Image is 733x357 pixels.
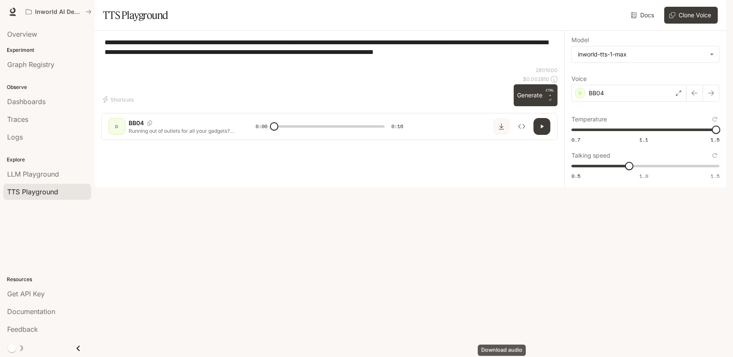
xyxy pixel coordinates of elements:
p: Talking speed [571,153,610,158]
p: BB04 [129,119,144,127]
button: Shortcuts [101,93,137,106]
div: inworld-tts-1-max [572,46,719,62]
p: $ 0.002810 [523,75,549,83]
div: Download audio [478,345,526,356]
button: Clone Voice [664,7,718,24]
button: Inspect [513,118,530,135]
span: 1.1 [639,136,648,143]
a: Docs [629,7,658,24]
span: 1.5 [711,172,720,180]
span: 0:16 [391,122,403,131]
p: 281 / 1000 [536,67,558,74]
span: 0.7 [571,136,580,143]
span: 0:00 [256,122,267,131]
div: D [110,120,124,133]
div: inworld-tts-1-max [578,50,706,59]
button: Reset to default [710,151,720,160]
span: 0.5 [571,172,580,180]
h1: TTS Playground [103,7,168,24]
button: Reset to default [710,115,720,124]
p: Inworld AI Demos [35,8,82,16]
button: All workspaces [22,3,95,20]
button: Copy Voice ID [144,121,156,126]
span: 1.5 [711,136,720,143]
p: Running out of outlets for all your gadgets? The JC Blonde surge protector gives you six AC outle... [129,127,235,134]
p: Voice [571,76,587,82]
p: Model [571,37,589,43]
p: CTRL + [546,88,554,98]
p: ⏎ [546,88,554,103]
button: GenerateCTRL +⏎ [514,84,558,106]
span: 1.0 [639,172,648,180]
button: Download audio [493,118,510,135]
p: BB04 [589,89,604,97]
p: Temperature [571,116,607,122]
